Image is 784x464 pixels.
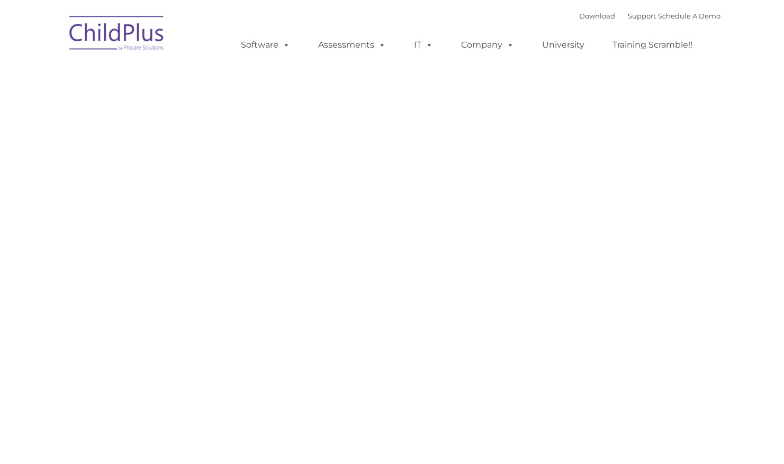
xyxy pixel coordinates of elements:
[579,12,615,20] a: Download
[230,34,301,56] a: Software
[64,8,170,61] img: ChildPlus by Procare Solutions
[658,12,720,20] a: Schedule A Demo
[579,12,720,20] font: |
[308,34,396,56] a: Assessments
[531,34,595,56] a: University
[628,12,656,20] a: Support
[450,34,525,56] a: Company
[403,34,444,56] a: IT
[602,34,703,56] a: Training Scramble!!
